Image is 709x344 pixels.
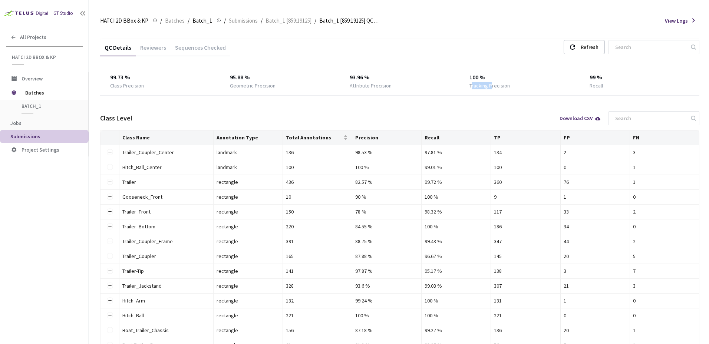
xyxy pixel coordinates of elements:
[107,268,113,274] button: Expand row
[425,252,488,260] div: 96.67 %
[355,163,418,171] div: 100 %
[107,224,113,229] button: Expand row
[494,282,557,290] div: 307
[122,282,204,290] div: Trailer_Jackstand
[564,311,627,320] div: 0
[494,208,557,216] div: 117
[425,222,488,231] div: 100 %
[286,252,349,260] div: 165
[266,16,311,25] span: Batch_1 [859:19125]
[217,148,280,156] div: landmark
[217,193,280,201] div: rectangle
[633,193,696,201] div: 0
[564,297,627,305] div: 1
[110,82,144,89] div: Class Precision
[611,112,690,125] input: Search
[107,209,113,215] button: Expand row
[107,179,113,185] button: Expand row
[564,252,627,260] div: 20
[100,16,148,25] span: HATCI 2D BBox & KP
[469,73,569,82] div: 100 %
[494,326,557,334] div: 136
[425,178,488,186] div: 99.72 %
[564,237,627,245] div: 44
[350,82,392,89] div: Attribute Precision
[355,252,418,260] div: 87.88 %
[355,267,418,275] div: 97.87 %
[20,34,46,40] span: All Projects
[494,297,557,305] div: 131
[633,208,696,216] div: 2
[217,252,280,260] div: rectangle
[494,148,557,156] div: 134
[355,178,418,186] div: 82.57 %
[581,40,598,54] div: Refresh
[494,222,557,231] div: 186
[564,326,627,334] div: 20
[217,326,280,334] div: rectangle
[425,148,488,156] div: 97.81 %
[422,130,491,145] th: Recall
[355,311,418,320] div: 100 %
[107,327,113,333] button: Expand row
[352,130,422,145] th: Precision
[425,297,488,305] div: 100 %
[286,148,349,156] div: 136
[217,163,280,171] div: landmark
[633,282,696,290] div: 3
[217,222,280,231] div: rectangle
[425,282,488,290] div: 99.03 %
[286,222,349,231] div: 220
[633,148,696,156] div: 3
[12,54,78,60] span: HATCI 2D BBox & KP
[160,16,162,25] li: /
[100,44,136,56] div: QC Details
[491,130,560,145] th: TP
[22,103,76,109] span: Batch_1
[564,148,627,156] div: 2
[107,194,113,200] button: Expand row
[633,163,696,171] div: 1
[425,267,488,275] div: 95.17 %
[217,282,280,290] div: rectangle
[22,146,59,153] span: Project Settings
[122,237,204,245] div: Trailer_Coupler_Frame
[633,222,696,231] div: 0
[564,193,627,201] div: 1
[122,252,204,260] div: Trailer_Coupler
[355,282,418,290] div: 93.6 %
[665,17,688,24] span: View Logs
[611,40,690,54] input: Search
[286,326,349,334] div: 156
[286,297,349,305] div: 132
[217,178,280,186] div: rectangle
[122,193,204,201] div: Gooseneck_Front
[122,326,204,334] div: Boat_Trailer_Chassis
[230,73,330,82] div: 95.88 %
[229,16,258,25] span: Submissions
[633,311,696,320] div: 0
[494,267,557,275] div: 138
[122,178,204,186] div: Trailer
[494,178,557,186] div: 360
[107,312,113,318] button: Expand row
[217,208,280,216] div: rectangle
[230,82,276,89] div: Geometric Precision
[122,311,204,320] div: Hitch_Ball
[564,178,627,186] div: 76
[286,282,349,290] div: 328
[633,178,696,186] div: 1
[494,163,557,171] div: 100
[107,149,113,155] button: Expand row
[107,283,113,289] button: Expand row
[122,163,204,171] div: Hitch_Ball_Center
[355,326,418,334] div: 87.18 %
[286,163,349,171] div: 100
[564,282,627,290] div: 21
[494,237,557,245] div: 347
[560,116,601,121] div: Download CSV
[350,73,449,82] div: 93.96 %
[122,208,204,216] div: Trailer_Front
[25,85,76,100] span: Batches
[217,297,280,305] div: rectangle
